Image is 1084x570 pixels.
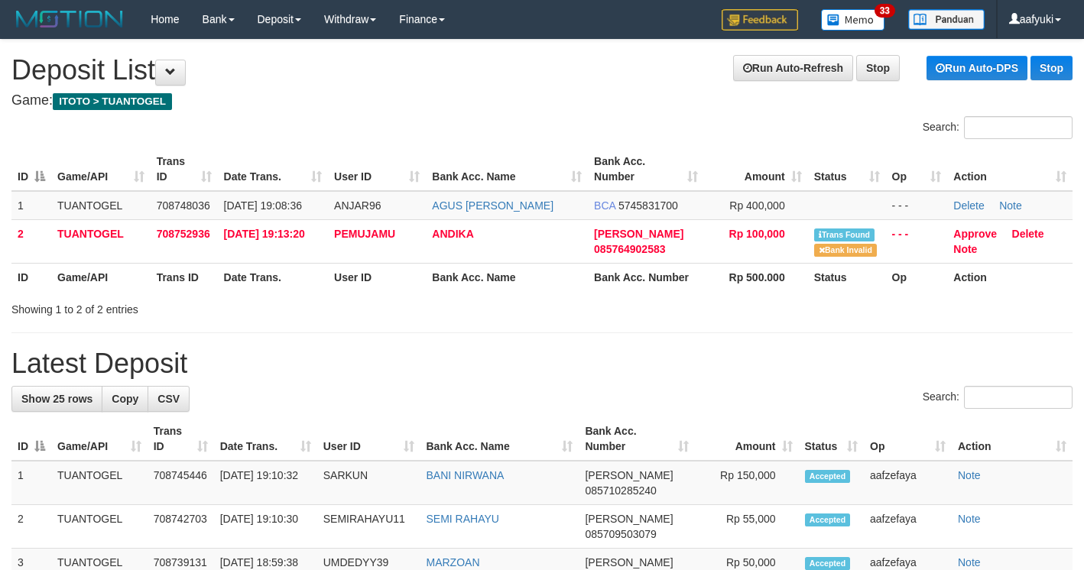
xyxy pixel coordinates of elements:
[594,228,683,240] span: [PERSON_NAME]
[214,461,317,505] td: [DATE] 19:10:32
[420,417,579,461] th: Bank Acc. Name: activate to sort column ascending
[51,147,151,191] th: Game/API: activate to sort column ascending
[426,147,588,191] th: Bank Acc. Name: activate to sort column ascending
[805,470,851,483] span: Accepted
[886,191,948,220] td: - - -
[814,228,875,241] span: Similar transaction found
[864,505,952,549] td: aafzefaya
[11,8,128,31] img: MOTION_logo.png
[53,93,172,110] span: ITOTO > TUANTOGEL
[953,243,977,255] a: Note
[585,469,673,481] span: [PERSON_NAME]
[334,228,395,240] span: PEMUJAMU
[224,228,305,240] span: [DATE] 19:13:20
[695,505,798,549] td: Rp 55,000
[328,147,426,191] th: User ID: activate to sort column ascending
[224,199,302,212] span: [DATE] 19:08:36
[952,417,1073,461] th: Action: activate to sort column ascending
[947,263,1073,291] th: Action
[923,386,1073,409] label: Search:
[11,93,1073,108] h4: Game:
[1012,228,1044,240] a: Delete
[148,386,190,412] a: CSV
[864,461,952,505] td: aafzefaya
[923,116,1073,139] label: Search:
[11,55,1073,86] h1: Deposit List
[927,56,1027,80] a: Run Auto-DPS
[427,469,505,481] a: BANI NIRWANA
[594,199,615,212] span: BCA
[594,243,665,255] span: Copy 085764902583 to clipboard
[51,219,151,263] td: TUANTOGEL
[808,147,886,191] th: Status: activate to sort column ascending
[148,417,214,461] th: Trans ID: activate to sort column ascending
[805,513,851,526] span: Accepted
[11,386,102,412] a: Show 25 rows
[875,4,895,18] span: 33
[886,263,948,291] th: Op
[579,417,695,461] th: Bank Acc. Number: activate to sort column ascending
[886,219,948,263] td: - - -
[805,557,851,570] span: Accepted
[704,263,808,291] th: Rp 500.000
[11,147,51,191] th: ID: activate to sort column descending
[218,263,329,291] th: Date Trans.
[953,199,984,212] a: Delete
[11,219,51,263] td: 2
[704,147,808,191] th: Amount: activate to sort column ascending
[908,9,985,30] img: panduan.png
[317,417,420,461] th: User ID: activate to sort column ascending
[958,513,981,525] a: Note
[148,461,214,505] td: 708745446
[953,228,997,240] a: Approve
[151,147,218,191] th: Trans ID: activate to sort column ascending
[51,191,151,220] td: TUANTOGEL
[958,469,981,481] a: Note
[886,147,948,191] th: Op: activate to sort column ascending
[432,228,473,240] a: ANDIKA
[856,55,900,81] a: Stop
[964,386,1073,409] input: Search:
[1030,56,1073,80] a: Stop
[157,393,180,405] span: CSV
[112,393,138,405] span: Copy
[958,556,981,568] a: Note
[808,263,886,291] th: Status
[21,393,92,405] span: Show 25 rows
[317,461,420,505] td: SARKUN
[11,296,440,317] div: Showing 1 to 2 of 2 entries
[864,417,952,461] th: Op: activate to sort column ascending
[585,484,656,497] span: Copy 085710285240 to clipboard
[51,263,151,291] th: Game/API
[218,147,329,191] th: Date Trans.: activate to sort column ascending
[733,55,853,81] a: Run Auto-Refresh
[585,556,673,568] span: [PERSON_NAME]
[427,513,499,525] a: SEMI RAHAYU
[964,116,1073,139] input: Search:
[432,199,553,212] a: AGUS [PERSON_NAME]
[148,505,214,549] td: 708742703
[588,263,704,291] th: Bank Acc. Number
[157,228,210,240] span: 708752936
[722,9,798,31] img: Feedback.jpg
[102,386,148,412] a: Copy
[151,263,218,291] th: Trans ID
[426,263,588,291] th: Bank Acc. Name
[51,417,148,461] th: Game/API: activate to sort column ascending
[214,417,317,461] th: Date Trans.: activate to sort column ascending
[51,461,148,505] td: TUANTOGEL
[729,228,785,240] span: Rp 100,000
[51,505,148,549] td: TUANTOGEL
[11,263,51,291] th: ID
[11,505,51,549] td: 2
[585,528,656,540] span: Copy 085709503079 to clipboard
[821,9,885,31] img: Button%20Memo.svg
[588,147,704,191] th: Bank Acc. Number: activate to sort column ascending
[814,244,877,257] span: Bank is not match
[11,461,51,505] td: 1
[427,556,480,568] a: MARZOAN
[695,461,798,505] td: Rp 150,000
[729,199,784,212] span: Rp 400,000
[317,505,420,549] td: SEMIRAHAYU11
[947,147,1073,191] th: Action: activate to sort column ascending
